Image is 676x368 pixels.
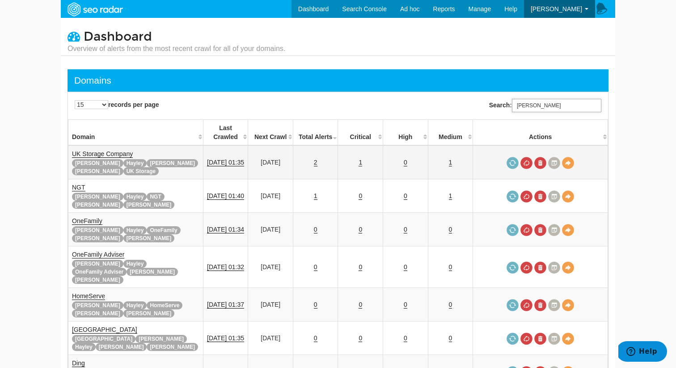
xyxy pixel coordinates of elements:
a: 0 [359,301,362,309]
a: Request a crawl [507,262,519,274]
a: [DATE] 01:35 [207,334,244,342]
th: Actions: activate to sort column ascending [473,120,608,146]
a: View Domain Overview [562,333,574,345]
td: [DATE] [248,179,293,213]
th: Next Crawl: activate to sort column descending [248,120,293,146]
a: [DATE] 01:35 [207,159,244,166]
span: [PERSON_NAME] [72,301,123,309]
span: [PERSON_NAME] [147,159,198,167]
a: Crawl History [548,262,560,274]
span: [PERSON_NAME] [72,159,123,167]
img: SEORadar [64,1,126,17]
a: 0 [404,226,407,233]
a: Cancel in-progress audit [520,299,532,311]
a: 1 [449,192,452,200]
span: [PERSON_NAME] [72,167,123,175]
a: 0 [359,334,362,342]
a: 0 [359,226,362,233]
a: 0 [404,159,407,166]
span: Hayley [123,260,147,268]
span: [PERSON_NAME] [96,343,147,351]
span: Hayley [123,193,147,201]
a: Crawl History [548,224,560,236]
a: View Domain Overview [562,157,574,169]
a: 0 [449,226,452,233]
a: Request a crawl [507,224,519,236]
i:  [68,30,80,42]
a: 0 [449,334,452,342]
a: 0 [404,334,407,342]
a: 0 [359,192,362,200]
a: 1 [449,159,452,166]
div: Domains [74,74,111,87]
span: [PERSON_NAME] [127,268,178,276]
span: Hayley [123,301,147,309]
span: [PERSON_NAME] [72,201,123,209]
th: Critical: activate to sort column descending [338,120,383,146]
span: Reports [433,5,455,13]
a: 0 [449,301,452,309]
td: [DATE] [248,321,293,355]
th: Total Alerts: activate to sort column ascending [293,120,338,146]
a: Cancel in-progress audit [520,157,532,169]
a: [DATE] 01:40 [207,192,244,200]
a: 2 [314,159,317,166]
input: Search: [512,99,601,112]
a: Delete most recent audit [534,224,546,236]
a: Cancel in-progress audit [520,224,532,236]
a: 1 [359,159,362,166]
span: [PERSON_NAME] [72,234,123,242]
a: 0 [404,263,407,271]
a: Crawl History [548,299,560,311]
span: OneFamily [147,226,180,234]
a: 0 [314,334,317,342]
span: NGT [147,193,164,201]
span: [PERSON_NAME] [72,309,123,317]
th: Medium: activate to sort column descending [428,120,473,146]
a: View Domain Overview [562,224,574,236]
a: Cancel in-progress audit [520,333,532,345]
td: [DATE] [248,213,293,246]
a: OneFamily [72,217,102,225]
span: [PERSON_NAME] [123,234,175,242]
a: Crawl History [548,333,560,345]
a: Crawl History [548,157,560,169]
a: [DATE] 01:32 [207,263,244,271]
span: [PERSON_NAME] [72,276,123,284]
span: [PERSON_NAME] [531,5,582,13]
a: [DATE] 01:37 [207,301,244,309]
a: Delete most recent audit [534,299,546,311]
span: Hayley [123,159,147,167]
a: [GEOGRAPHIC_DATA] [72,326,137,334]
th: Domain: activate to sort column ascending [68,120,203,146]
a: Delete most recent audit [534,262,546,274]
a: Request a crawl [507,157,519,169]
span: [PERSON_NAME] [72,193,123,201]
span: Manage [469,5,491,13]
th: Last Crawled: activate to sort column descending [203,120,248,146]
td: [DATE] [248,246,293,288]
a: 0 [314,301,317,309]
a: [DATE] 01:34 [207,226,244,233]
span: [PERSON_NAME] [123,309,175,317]
span: Ad hoc [400,5,420,13]
span: Hayley [72,343,96,351]
span: HomeServe [147,301,182,309]
a: OneFamily Adviser [72,251,124,258]
a: View Domain Overview [562,190,574,203]
a: Crawl History [548,190,560,203]
span: OneFamily Adviser [72,268,127,276]
a: Ding [72,360,85,367]
span: Help [504,5,517,13]
a: 0 [404,301,407,309]
label: Search: [489,99,601,112]
a: HomeServe [72,292,105,300]
td: [DATE] [248,288,293,321]
span: [PERSON_NAME] [135,335,187,343]
label: records per page [75,100,159,109]
span: UK Storage [123,167,159,175]
a: UK Storage Company [72,150,133,158]
span: Hayley [123,226,147,234]
a: View Domain Overview [562,262,574,274]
